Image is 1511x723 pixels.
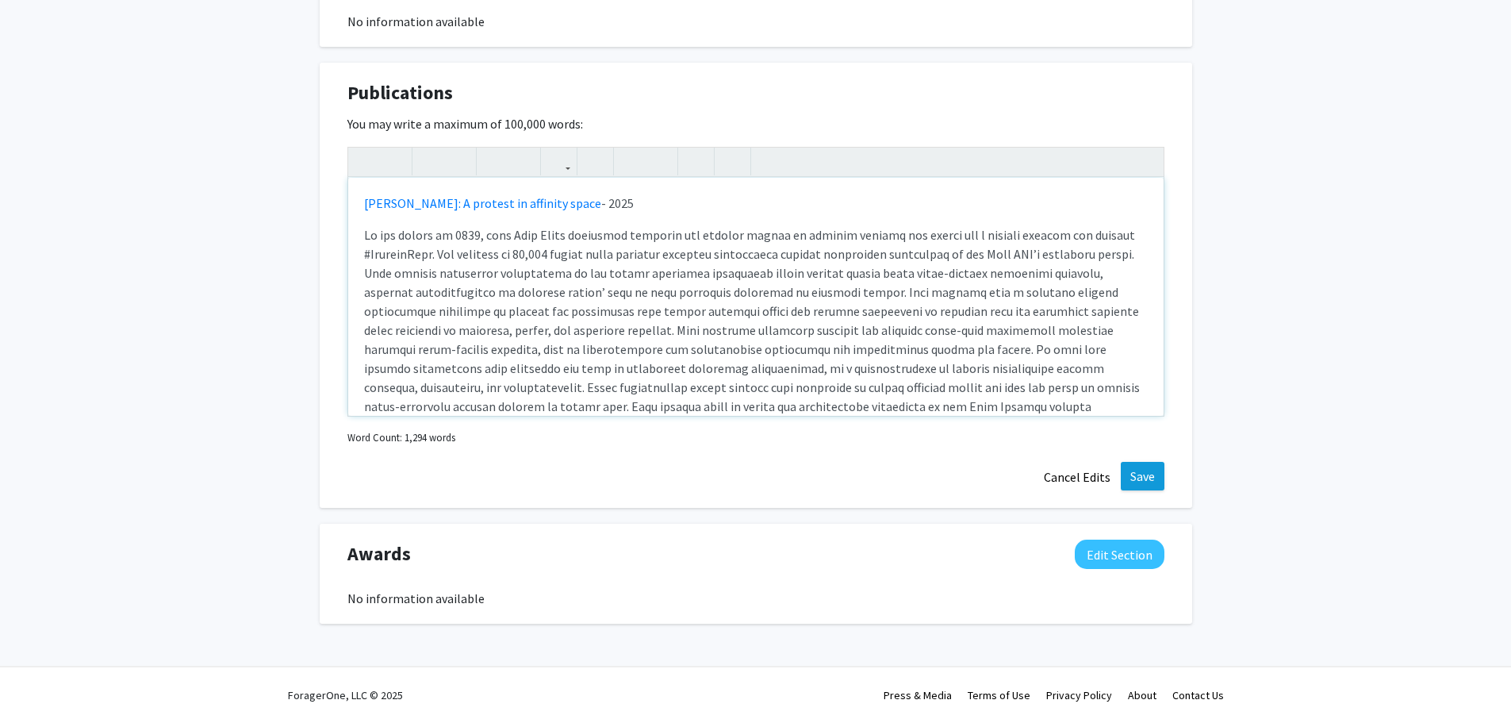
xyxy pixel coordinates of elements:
[1075,540,1164,569] button: Edit Awards
[646,148,673,175] button: Ordered list
[347,12,1164,31] div: No information available
[347,430,455,445] small: Word Count: 1,294 words
[416,148,444,175] button: Strong (Ctrl + B)
[347,114,583,133] label: You may write a maximum of 100,000 words:
[1172,688,1224,702] a: Contact Us
[380,148,408,175] button: Redo (Ctrl + Y)
[347,79,453,107] span: Publications
[1128,688,1156,702] a: About
[12,652,67,711] iframe: Chat
[1046,688,1112,702] a: Privacy Policy
[884,688,952,702] a: Press & Media
[352,148,380,175] button: Undo (Ctrl + Z)
[618,148,646,175] button: Unordered list
[347,540,411,568] span: Awards
[1121,462,1164,490] button: Save
[444,148,472,175] button: Emphasis (Ctrl + I)
[508,148,536,175] button: Subscript
[719,148,746,175] button: Insert horizontal rule
[481,148,508,175] button: Superscript
[347,589,1164,608] div: No information available
[348,178,1164,416] div: Note to users with screen readers: Please deactivate our accessibility plugin for this page as it...
[1034,462,1121,492] button: Cancel Edits
[288,667,403,723] div: ForagerOne, LLC © 2025
[545,148,573,175] button: Link
[1132,148,1160,175] button: Fullscreen
[364,195,601,211] a: [PERSON_NAME]: A protest in affinity space
[581,148,609,175] button: Insert Image
[682,148,710,175] button: Remove format
[364,194,1148,213] p: - 2025
[968,688,1030,702] a: Terms of Use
